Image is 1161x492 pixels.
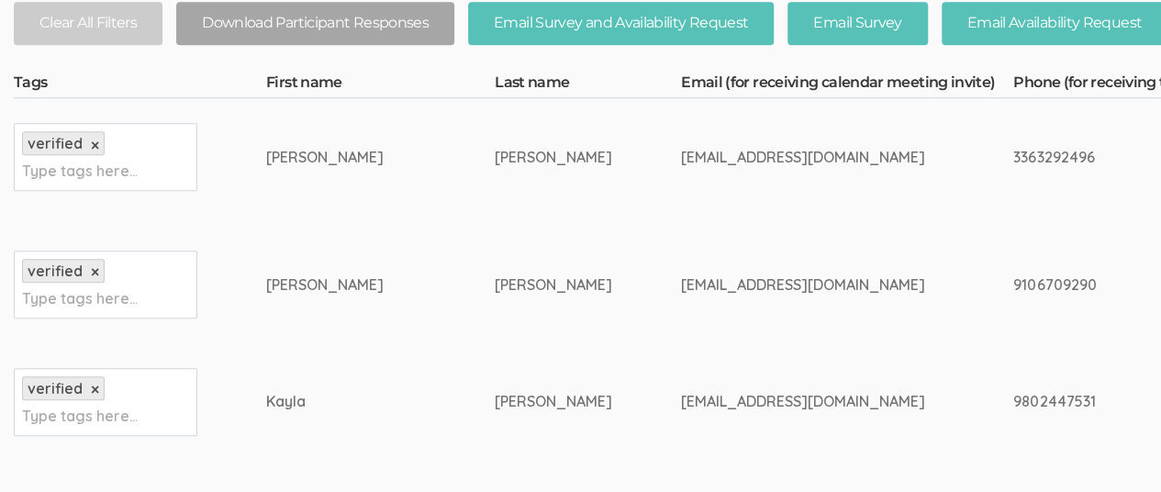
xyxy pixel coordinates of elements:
[1069,404,1161,492] iframe: Chat Widget
[495,73,681,98] th: Last name
[681,391,944,412] div: [EMAIL_ADDRESS][DOMAIN_NAME]
[266,391,426,412] div: Kayla
[681,73,1013,98] th: Email (for receiving calendar meeting invite)
[266,274,426,296] div: [PERSON_NAME]
[495,274,612,296] div: [PERSON_NAME]
[266,147,426,168] div: [PERSON_NAME]
[91,138,99,153] a: ×
[28,134,83,152] span: verified
[468,2,774,45] button: Email Survey and Availability Request
[681,274,944,296] div: [EMAIL_ADDRESS][DOMAIN_NAME]
[22,159,137,183] input: Type tags here...
[28,262,83,280] span: verified
[22,404,137,428] input: Type tags here...
[495,391,612,412] div: [PERSON_NAME]
[176,2,454,45] button: Download Participant Responses
[91,382,99,397] a: ×
[787,2,927,45] button: Email Survey
[28,379,83,397] span: verified
[681,147,944,168] div: [EMAIL_ADDRESS][DOMAIN_NAME]
[22,286,137,310] input: Type tags here...
[14,2,162,45] button: Clear All Filters
[266,73,495,98] th: First name
[495,147,612,168] div: [PERSON_NAME]
[91,264,99,280] a: ×
[14,73,266,98] th: Tags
